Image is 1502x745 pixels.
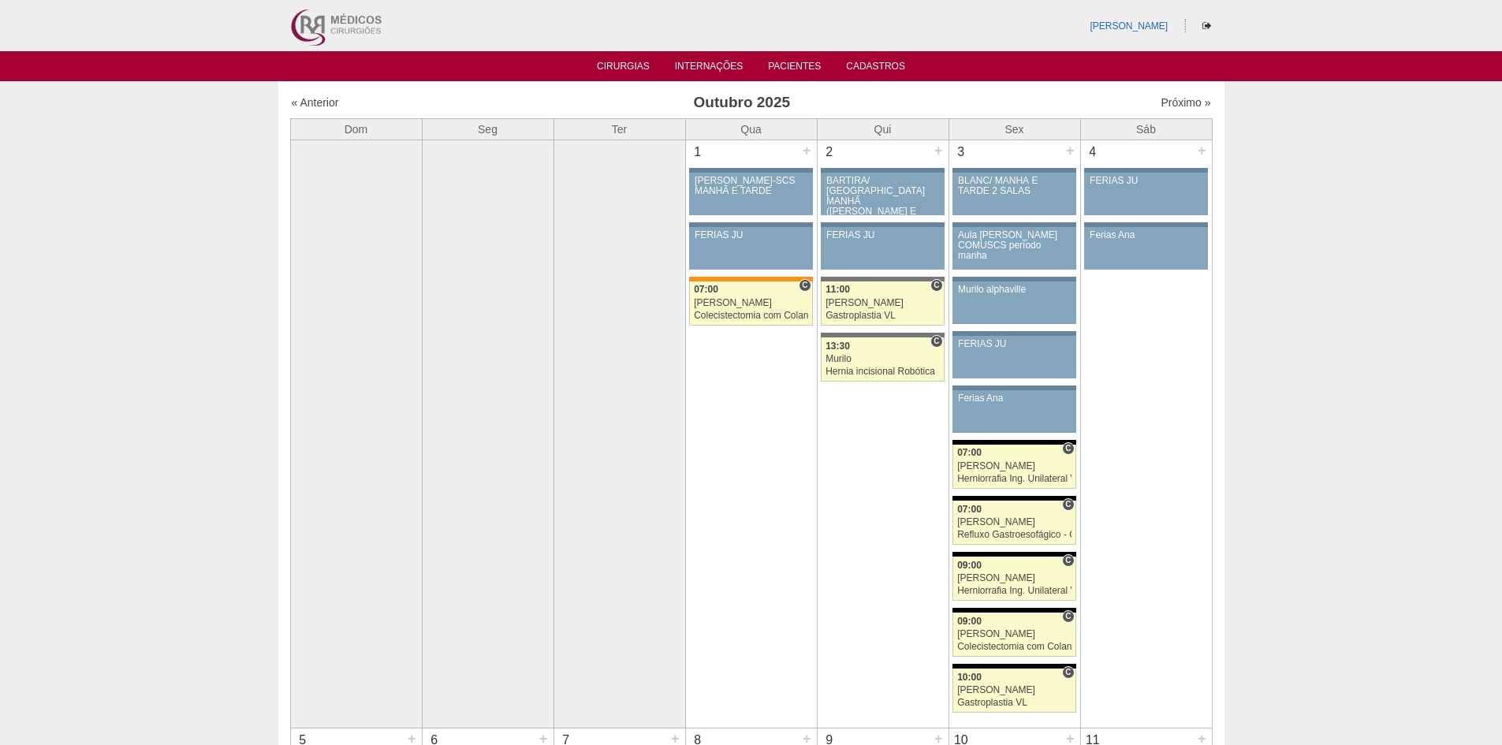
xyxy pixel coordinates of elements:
div: FERIAS JU [826,230,939,240]
div: Key: Aviso [952,386,1075,390]
div: Key: Aviso [952,222,1075,227]
div: Key: Blanc [952,440,1075,445]
div: [PERSON_NAME] [957,517,1072,527]
div: [PERSON_NAME] [957,461,1072,471]
a: C 10:00 [PERSON_NAME] Gastroplastia VL [952,669,1075,713]
a: BARTIRA/ [GEOGRAPHIC_DATA] MANHÃ ([PERSON_NAME] E ANA)/ SANTA JOANA -TARDE [821,173,944,215]
div: 4 [1081,140,1105,164]
span: Consultório [930,335,942,348]
a: Ferias Ana [1084,227,1207,270]
a: [PERSON_NAME]-SCS MANHÃ E TARDE [689,173,812,215]
th: Ter [553,118,685,140]
h3: Outubro 2025 [512,91,971,114]
div: Key: São Bernardo [821,277,944,281]
div: [PERSON_NAME] [957,685,1072,695]
th: Qui [817,118,949,140]
a: Cirurgias [597,61,650,76]
th: Qua [685,118,817,140]
a: [PERSON_NAME] [1090,20,1168,32]
a: Próximo » [1161,96,1210,109]
div: Key: Aviso [1084,222,1207,227]
a: FERIAS JU [1084,173,1207,215]
a: FERIAS JU [821,227,944,270]
div: [PERSON_NAME] [694,298,808,308]
a: Cadastros [846,61,905,76]
div: Colecistectomia com Colangiografia VL [957,642,1072,652]
div: 2 [818,140,842,164]
div: Key: Blanc [952,552,1075,557]
span: Consultório [930,279,942,292]
a: Murilo alphaville [952,281,1075,324]
a: Internações [675,61,744,76]
div: Key: Aviso [1084,168,1207,173]
span: 13:30 [826,341,850,352]
div: Key: Blanc [952,664,1075,669]
div: FERIAS JU [1090,176,1202,186]
span: 07:00 [694,284,718,295]
span: 09:00 [957,616,982,627]
a: Ferias Ana [952,390,1075,433]
div: + [932,140,945,161]
div: Key: Santa Catarina [821,333,944,337]
a: C 07:00 [PERSON_NAME] Herniorrafia Ing. Unilateral VL [952,445,1075,489]
div: Herniorrafia Ing. Unilateral VL [957,474,1072,484]
span: Consultório [1062,554,1074,567]
div: + [1195,140,1209,161]
a: FERIAS JU [689,227,812,270]
i: Sair [1202,21,1211,31]
div: Key: Blanc [952,608,1075,613]
a: Aula [PERSON_NAME] COMUSCS período manha [952,227,1075,270]
div: Murilo [826,354,940,364]
div: [PERSON_NAME]-SCS MANHÃ E TARDE [695,176,807,196]
th: Sex [949,118,1080,140]
div: Gastroplastia VL [957,698,1072,708]
a: C 11:00 [PERSON_NAME] Gastroplastia VL [821,281,944,326]
span: 09:00 [957,560,982,571]
div: [PERSON_NAME] [957,573,1072,583]
span: 10:00 [957,672,982,683]
span: Consultório [799,279,811,292]
th: Sáb [1080,118,1212,140]
div: 3 [949,140,974,164]
div: Murilo alphaville [958,285,1071,295]
a: C 07:00 [PERSON_NAME] Colecistectomia com Colangiografia VL [689,281,812,326]
div: Gastroplastia VL [826,311,940,321]
a: C 07:00 [PERSON_NAME] Refluxo Gastroesofágico - Cirurgia VL [952,501,1075,545]
div: Key: Aviso [821,168,944,173]
div: Key: Aviso [689,168,812,173]
span: Consultório [1062,666,1074,679]
div: Ferias Ana [958,393,1071,404]
a: Pacientes [768,61,821,76]
th: Seg [422,118,553,140]
div: FERIAS JU [958,339,1071,349]
span: Consultório [1062,442,1074,455]
div: Herniorrafia Ing. Unilateral VL [957,586,1072,596]
div: Key: São Luiz - SCS [689,277,812,281]
div: Hernia incisional Robótica [826,367,940,377]
div: Key: Aviso [952,277,1075,281]
div: + [800,140,814,161]
a: C 13:30 Murilo Hernia incisional Robótica [821,337,944,382]
span: Consultório [1062,610,1074,623]
th: Dom [290,118,422,140]
span: 07:00 [957,504,982,515]
span: 07:00 [957,447,982,458]
div: Key: Aviso [952,168,1075,173]
div: Ferias Ana [1090,230,1202,240]
div: BARTIRA/ [GEOGRAPHIC_DATA] MANHÃ ([PERSON_NAME] E ANA)/ SANTA JOANA -TARDE [826,176,939,238]
div: Refluxo Gastroesofágico - Cirurgia VL [957,530,1072,540]
div: [PERSON_NAME] [826,298,940,308]
div: Colecistectomia com Colangiografia VL [694,311,808,321]
div: 1 [686,140,710,164]
a: FERIAS JU [952,336,1075,378]
span: 11:00 [826,284,850,295]
div: Aula [PERSON_NAME] COMUSCS período manha [958,230,1071,262]
div: FERIAS JU [695,230,807,240]
a: « Anterior [292,96,339,109]
div: Key: Aviso [952,331,1075,336]
div: Key: Aviso [689,222,812,227]
div: + [1064,140,1077,161]
a: BLANC/ MANHÃ E TARDE 2 SALAS [952,173,1075,215]
div: Key: Aviso [821,222,944,227]
a: C 09:00 [PERSON_NAME] Colecistectomia com Colangiografia VL [952,613,1075,657]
